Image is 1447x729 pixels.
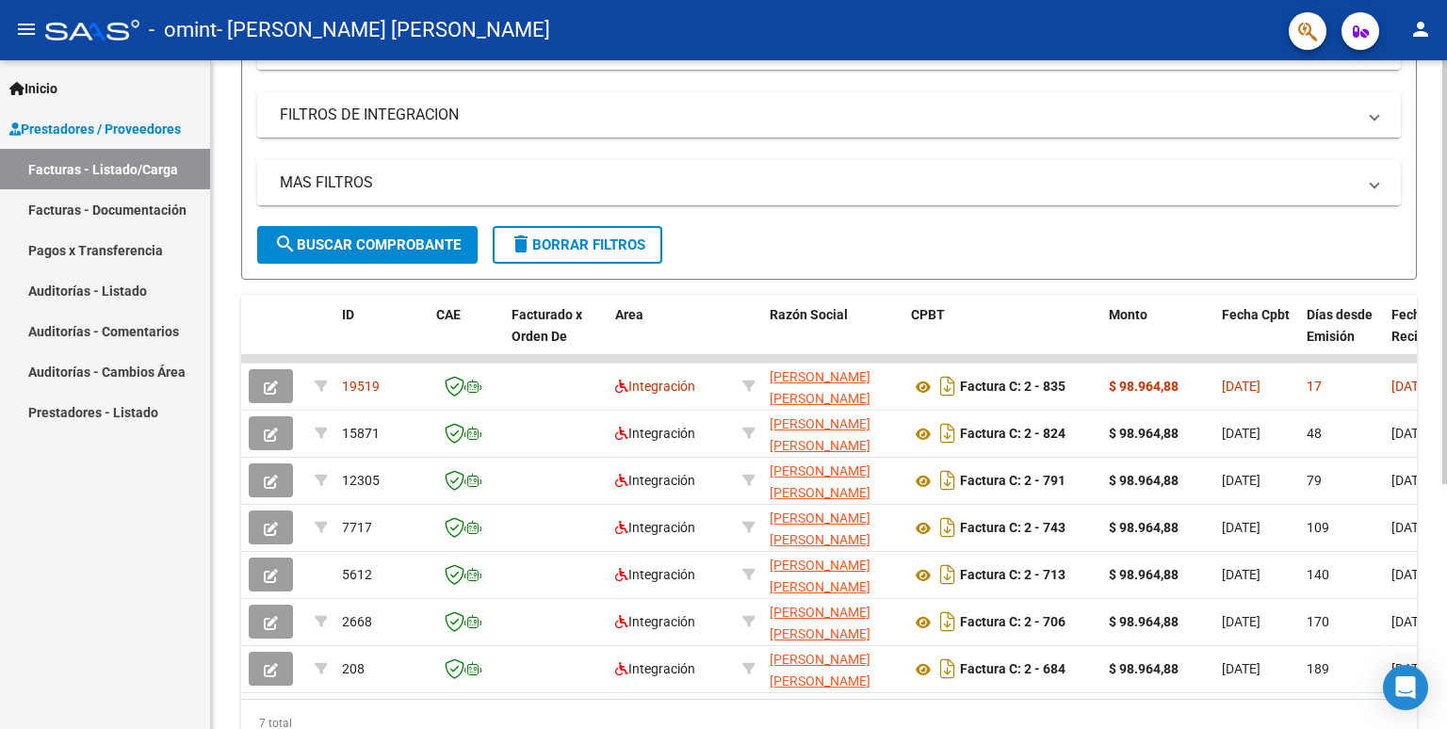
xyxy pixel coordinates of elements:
span: Borrar Filtros [510,236,645,253]
span: [DATE] [1391,473,1430,488]
span: Monto [1109,307,1147,322]
span: Integración [615,614,695,629]
datatable-header-cell: Fecha Cpbt [1214,295,1299,378]
i: Descargar documento [935,512,960,543]
strong: Factura C: 2 - 791 [960,474,1065,489]
button: Buscar Comprobante [257,226,478,264]
span: [DATE] [1391,379,1430,394]
span: [PERSON_NAME] [PERSON_NAME] [770,652,870,688]
span: ID [342,307,354,322]
mat-expansion-panel-header: FILTROS DE INTEGRACION [257,92,1401,138]
datatable-header-cell: Facturado x Orden De [504,295,608,378]
datatable-header-cell: Area [608,295,735,378]
span: [PERSON_NAME] [PERSON_NAME] [770,510,870,547]
span: [PERSON_NAME] [PERSON_NAME] [770,416,870,453]
span: - omint [149,9,217,51]
span: [DATE] [1222,473,1260,488]
mat-icon: person [1409,18,1432,40]
span: [DATE] [1222,567,1260,582]
span: 208 [342,661,365,676]
span: CAE [436,307,461,322]
span: [DATE] [1222,379,1260,394]
span: Fecha Recibido [1391,307,1444,344]
span: Area [615,307,643,322]
mat-expansion-panel-header: MAS FILTROS [257,160,1401,205]
div: 27329453222 [770,413,896,453]
div: 27329453222 [770,649,896,688]
div: 27329453222 [770,461,896,500]
span: 109 [1307,520,1329,535]
span: Inicio [9,78,57,99]
span: 12305 [342,473,380,488]
i: Descargar documento [935,607,960,637]
span: Facturado x Orden De [512,307,582,344]
span: Prestadores / Proveedores [9,119,181,139]
div: 27329453222 [770,602,896,641]
span: [DATE] [1222,661,1260,676]
span: Integración [615,567,695,582]
span: [DATE] [1391,520,1430,535]
span: Integración [615,661,695,676]
div: 27329453222 [770,508,896,547]
span: 189 [1307,661,1329,676]
strong: Factura C: 2 - 684 [960,662,1065,677]
span: [DATE] [1222,520,1260,535]
i: Descargar documento [935,371,960,401]
span: 2668 [342,614,372,629]
span: [DATE] [1391,661,1430,676]
span: 5612 [342,567,372,582]
span: [PERSON_NAME] [PERSON_NAME] [770,605,870,641]
strong: Factura C: 2 - 713 [960,568,1065,583]
span: [PERSON_NAME] [PERSON_NAME] [770,369,870,406]
div: Open Intercom Messenger [1383,665,1428,710]
strong: $ 98.964,88 [1109,426,1179,441]
span: 79 [1307,473,1322,488]
span: Fecha Cpbt [1222,307,1290,322]
i: Descargar documento [935,418,960,448]
span: 170 [1307,614,1329,629]
span: Integración [615,426,695,441]
span: 19519 [342,379,380,394]
datatable-header-cell: Días desde Emisión [1299,295,1384,378]
mat-icon: search [274,233,297,255]
span: CPBT [911,307,945,322]
datatable-header-cell: ID [334,295,429,378]
span: [DATE] [1391,426,1430,441]
strong: Factura C: 2 - 743 [960,521,1065,536]
mat-panel-title: MAS FILTROS [280,172,1356,193]
strong: $ 98.964,88 [1109,661,1179,676]
strong: Factura C: 2 - 824 [960,427,1065,442]
datatable-header-cell: CPBT [903,295,1101,378]
span: Integración [615,379,695,394]
button: Borrar Filtros [493,226,662,264]
strong: Factura C: 2 - 706 [960,615,1065,630]
strong: $ 98.964,88 [1109,520,1179,535]
strong: Factura C: 2 - 835 [960,380,1065,395]
span: Razón Social [770,307,848,322]
strong: $ 98.964,88 [1109,567,1179,582]
mat-icon: menu [15,18,38,40]
div: 27329453222 [770,555,896,594]
datatable-header-cell: Razón Social [762,295,903,378]
span: [DATE] [1222,614,1260,629]
span: 17 [1307,379,1322,394]
strong: $ 98.964,88 [1109,379,1179,394]
span: [DATE] [1222,426,1260,441]
i: Descargar documento [935,654,960,684]
div: 27329453222 [770,366,896,406]
datatable-header-cell: Monto [1101,295,1214,378]
span: Integración [615,520,695,535]
span: - [PERSON_NAME] [PERSON_NAME] [217,9,550,51]
strong: $ 98.964,88 [1109,473,1179,488]
mat-panel-title: FILTROS DE INTEGRACION [280,105,1356,125]
i: Descargar documento [935,559,960,590]
span: 48 [1307,426,1322,441]
span: 140 [1307,567,1329,582]
strong: $ 98.964,88 [1109,614,1179,629]
span: [PERSON_NAME] [PERSON_NAME] [770,463,870,500]
span: 7717 [342,520,372,535]
i: Descargar documento [935,465,960,495]
span: [DATE] [1391,614,1430,629]
span: [PERSON_NAME] [PERSON_NAME] [770,558,870,594]
datatable-header-cell: CAE [429,295,504,378]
